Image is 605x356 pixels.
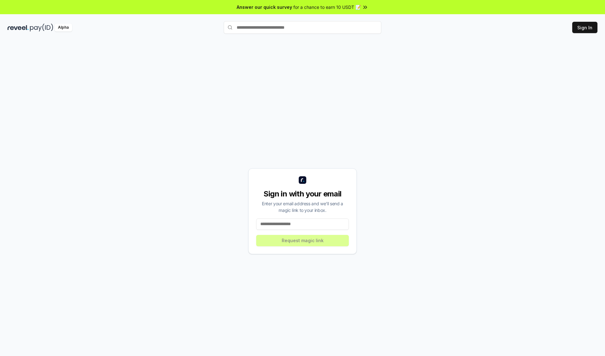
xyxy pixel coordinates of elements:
div: Sign in with your email [256,189,349,199]
button: Sign In [572,22,597,33]
span: for a chance to earn 10 USDT 📝 [293,4,361,10]
div: Alpha [55,24,72,32]
div: Enter your email address and we’ll send a magic link to your inbox. [256,200,349,213]
span: Answer our quick survey [237,4,292,10]
img: pay_id [30,24,53,32]
img: logo_small [299,176,306,184]
img: reveel_dark [8,24,29,32]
